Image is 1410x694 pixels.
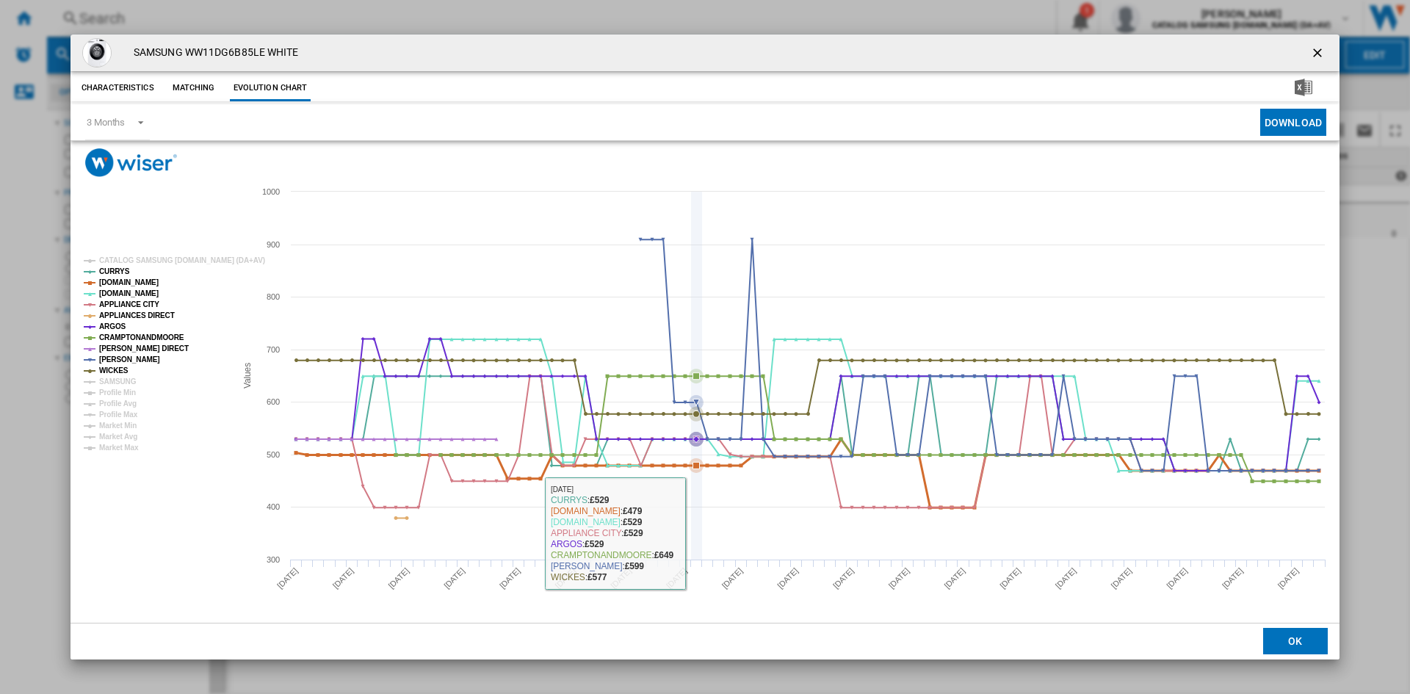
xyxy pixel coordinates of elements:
[1295,79,1312,96] img: excel-24x24.png
[1260,109,1326,136] button: Download
[275,566,300,590] tspan: [DATE]
[1110,566,1134,590] tspan: [DATE]
[99,433,137,441] tspan: Market Avg
[498,566,522,590] tspan: [DATE]
[554,566,578,590] tspan: [DATE]
[99,422,137,430] tspan: Market Min
[99,377,137,386] tspan: SAMSUNG
[99,333,184,341] tspan: CRAMPTONANDMOORE
[267,345,280,354] tspan: 700
[99,278,159,286] tspan: [DOMAIN_NAME]
[99,256,265,264] tspan: CATALOG SAMSUNG [DOMAIN_NAME] (DA+AV)
[1054,566,1078,590] tspan: [DATE]
[85,148,177,177] img: logo_wiser_300x94.png
[99,311,175,319] tspan: APPLIANCES DIRECT
[126,46,299,60] h4: SAMSUNG WW11DG6B85LE WHITE
[99,300,159,308] tspan: APPLIANCE CITY
[267,292,280,301] tspan: 800
[78,75,158,101] button: Characteristics
[1221,566,1245,590] tspan: [DATE]
[1276,566,1301,590] tspan: [DATE]
[99,400,137,408] tspan: Profile Avg
[887,566,911,590] tspan: [DATE]
[831,566,856,590] tspan: [DATE]
[267,555,280,564] tspan: 300
[1304,38,1334,68] button: getI18NText('BUTTONS.CLOSE_DIALOG')
[99,355,160,364] tspan: [PERSON_NAME]
[942,566,966,590] tspan: [DATE]
[267,502,280,511] tspan: 400
[386,566,411,590] tspan: [DATE]
[1310,46,1328,63] ng-md-icon: getI18NText('BUTTONS.CLOSE_DIALOG')
[1165,566,1189,590] tspan: [DATE]
[99,411,138,419] tspan: Profile Max
[267,240,280,249] tspan: 900
[242,363,253,388] tspan: Values
[331,566,355,590] tspan: [DATE]
[99,267,130,275] tspan: CURRYS
[99,322,126,330] tspan: ARGOS
[1263,628,1328,654] button: OK
[442,566,466,590] tspan: [DATE]
[998,566,1022,590] tspan: [DATE]
[665,566,689,590] tspan: [DATE]
[99,344,189,353] tspan: [PERSON_NAME] DIRECT
[82,38,112,68] img: 10263811
[99,366,129,375] tspan: WICKES
[87,117,125,128] div: 3 Months
[70,35,1339,659] md-dialog: Product popup
[230,75,311,101] button: Evolution chart
[1271,75,1336,101] button: Download in Excel
[775,566,800,590] tspan: [DATE]
[99,289,159,297] tspan: [DOMAIN_NAME]
[609,566,633,590] tspan: [DATE]
[267,397,280,406] tspan: 600
[267,450,280,459] tspan: 500
[99,388,136,397] tspan: Profile Min
[99,444,139,452] tspan: Market Max
[262,187,280,196] tspan: 1000
[720,566,745,590] tspan: [DATE]
[162,75,226,101] button: Matching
